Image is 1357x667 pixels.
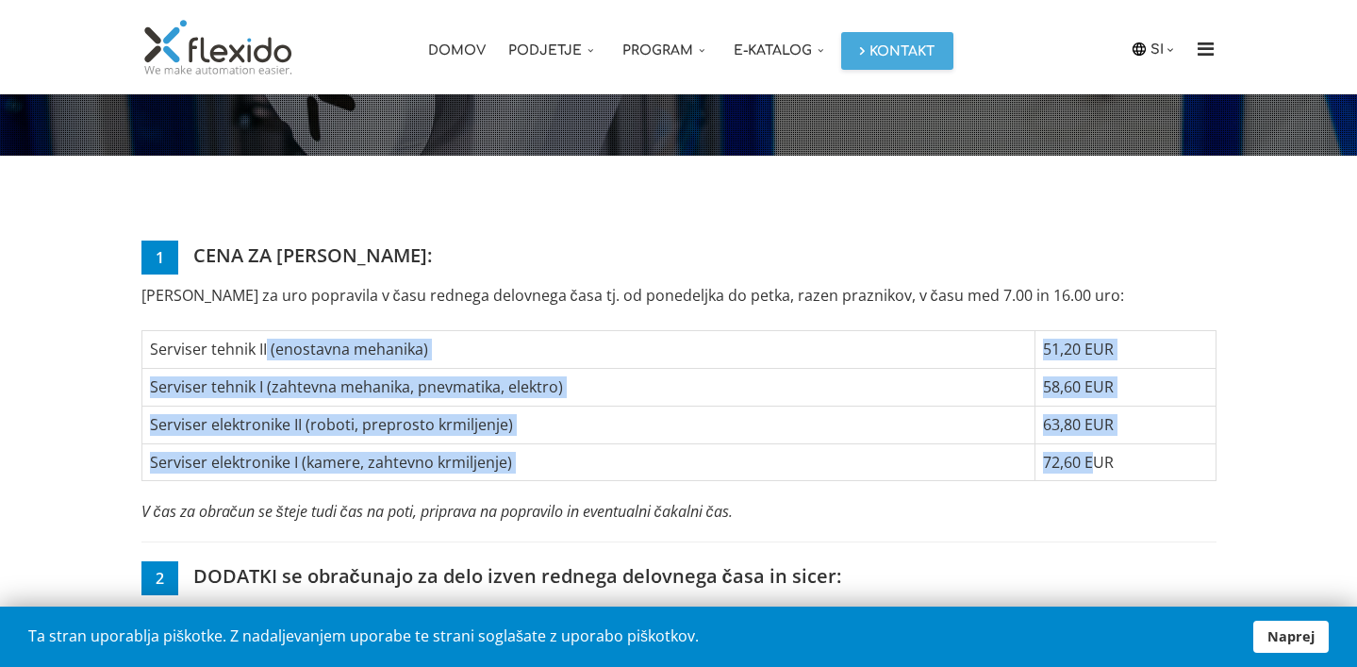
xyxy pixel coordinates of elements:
span: 1 [141,241,178,275]
td: Serviser elektronike I (kamere, zahtevno krmiljenje) [141,443,1034,481]
h5: DODATKI se obračunajo za delo izven rednega delovnega časa in sicer: [141,561,1216,595]
td: 63,80 EUR [1034,406,1216,443]
i: Menu [1191,40,1221,58]
td: 51,20 EUR [1034,331,1216,369]
td: 72,60 EUR [1034,443,1216,481]
h5: CENA ZA [PERSON_NAME]: [141,241,1216,275]
td: Serviser tehnik I (zahtevna mehanika, pnevmatika, elektro) [141,368,1034,406]
td: Serviser tehnik II (enostavna mehanika) [141,331,1034,369]
img: Flexido, d.o.o. [141,19,296,75]
p: [PERSON_NAME] za uro popravila v času rednega delovnega časa tj. od ponedeljka do petka, razen pr... [141,284,1216,307]
a: SI [1150,39,1179,59]
a: Kontakt [841,32,953,70]
td: Serviser elektronike II (roboti, preprosto krmiljenje) [141,406,1034,443]
a: Naprej [1253,621,1329,653]
em: V čas za obračun se šteje tudi čas na poti, priprava na popravilo in eventualni čakalni čas. [141,501,733,522]
span: 2 [141,561,178,595]
td: 58,60 EUR [1034,368,1216,406]
img: icon-laguage.svg [1131,41,1148,58]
